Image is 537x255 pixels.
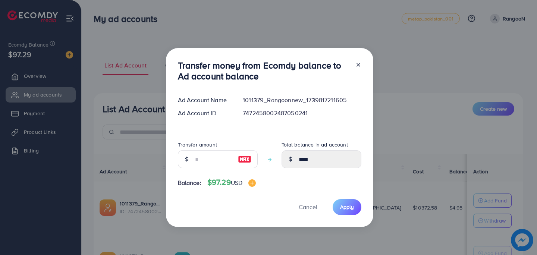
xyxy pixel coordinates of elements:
label: Transfer amount [178,141,217,148]
img: image [248,179,256,187]
div: 7472458002487050241 [237,109,367,117]
div: 1011379_Rangoonnew_1739817211605 [237,96,367,104]
span: Balance: [178,179,201,187]
img: image [238,155,251,164]
span: Cancel [299,203,317,211]
span: USD [231,179,242,187]
div: Ad Account Name [172,96,237,104]
div: Ad Account ID [172,109,237,117]
h4: $97.29 [207,178,256,187]
span: Apply [340,203,354,211]
button: Cancel [289,199,327,215]
label: Total balance in ad account [282,141,348,148]
h3: Transfer money from Ecomdy balance to Ad account balance [178,60,349,82]
button: Apply [333,199,361,215]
